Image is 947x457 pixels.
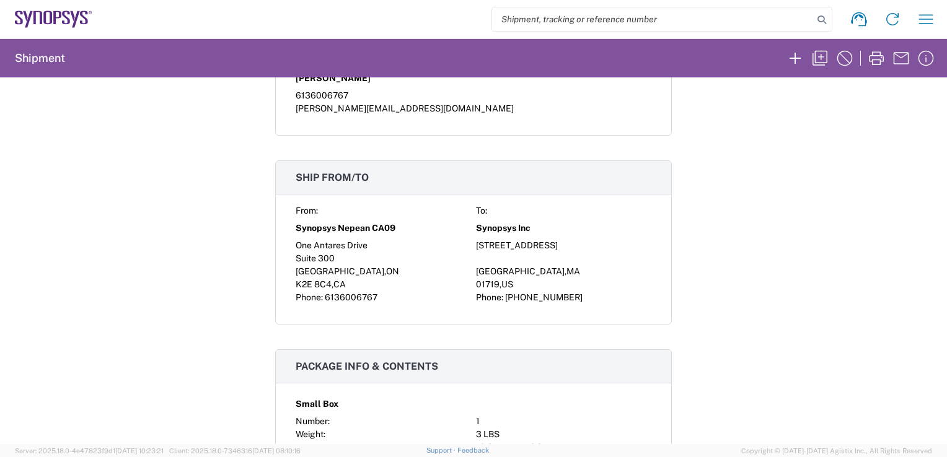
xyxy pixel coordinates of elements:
[333,279,346,289] span: CA
[501,279,513,289] span: US
[476,428,651,441] div: 3 LBS
[386,266,399,276] span: ON
[296,89,651,102] div: 6136006767
[476,266,565,276] span: [GEOGRAPHIC_DATA]
[476,222,531,235] span: Synopsys Inc
[252,447,301,455] span: [DATE] 08:10:16
[296,398,338,411] span: Small Box
[296,360,438,372] span: Package info & contents
[325,292,377,302] span: 6136006767
[476,441,651,454] div: 10.87 x 1.5 x 12.37 IN
[476,415,651,428] div: 1
[476,239,651,252] div: [STREET_ADDRESS]
[500,279,501,289] span: ,
[566,266,580,276] span: MA
[384,266,386,276] span: ,
[476,292,503,302] span: Phone:
[476,279,500,289] span: 01719
[115,447,164,455] span: [DATE] 10:23:21
[332,279,333,289] span: ,
[15,51,65,66] h2: Shipment
[296,292,323,302] span: Phone:
[296,239,471,252] div: One Antares Drive
[426,446,457,454] a: Support
[15,447,164,455] span: Server: 2025.18.0-4e47823f9d1
[296,279,332,289] span: K2E 8C4
[296,442,343,452] span: Dimensions:
[741,445,932,456] span: Copyright © [DATE]-[DATE] Agistix Inc., All Rights Reserved
[492,7,813,31] input: Shipment, tracking or reference number
[296,102,651,115] div: [PERSON_NAME][EMAIL_ADDRESS][DOMAIN_NAME]
[169,447,301,455] span: Client: 2025.18.0-7346316
[296,429,325,439] span: Weight:
[505,292,583,302] span: [PHONE_NUMBER]
[565,266,566,276] span: ,
[296,252,471,265] div: Suite 300
[296,416,330,426] span: Number:
[296,172,369,183] span: Ship from/to
[296,266,384,276] span: [GEOGRAPHIC_DATA]
[476,206,487,215] span: To:
[457,446,489,454] a: Feedback
[296,222,395,235] span: Synopsys Nepean CA09
[296,206,318,215] span: From:
[296,72,371,85] span: [PERSON_NAME]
